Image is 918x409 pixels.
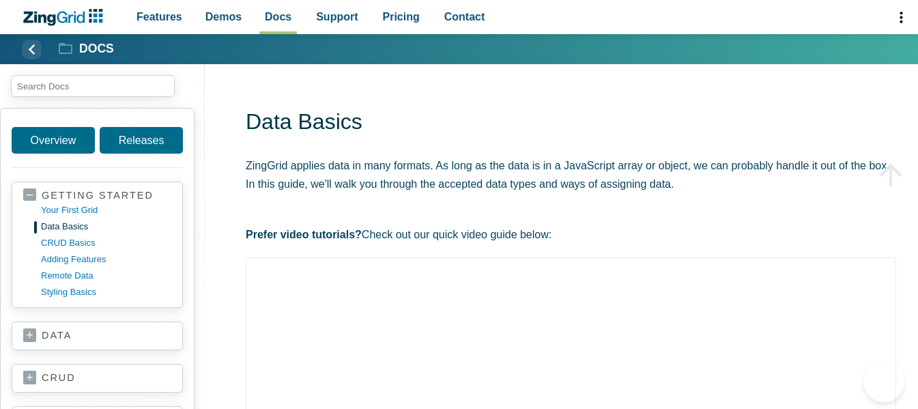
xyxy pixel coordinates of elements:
a: data basics [41,218,171,235]
a: Overview [12,127,95,154]
h1: Data Basics [246,108,896,139]
a: ZingChart Logo. Click to return to the homepage [22,9,110,26]
a: data [23,329,171,343]
p: Check out our quick video guide below: [246,225,896,244]
a: crud [23,371,171,385]
span: Features [137,8,182,26]
span: Contact [444,8,485,26]
a: getting started [23,189,171,202]
p: ZingGrid applies data in many formats. As long as the data is in a JavaScript array or object, we... [246,156,896,193]
a: styling basics [41,284,171,300]
a: remote data [41,268,171,284]
a: Releases [100,127,183,154]
a: adding features [41,251,171,268]
strong: Prefer video tutorials? [246,229,362,240]
iframe: Toggle Customer Support [863,361,904,402]
a: Docs [59,41,114,57]
span: Support [316,8,358,26]
input: search input [11,75,175,97]
a: CRUD basics [41,235,171,251]
span: Docs [265,8,291,26]
strong: Docs [79,43,114,55]
span: Demos [205,8,242,26]
a: your first grid [41,202,171,218]
span: Pricing [383,8,420,26]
